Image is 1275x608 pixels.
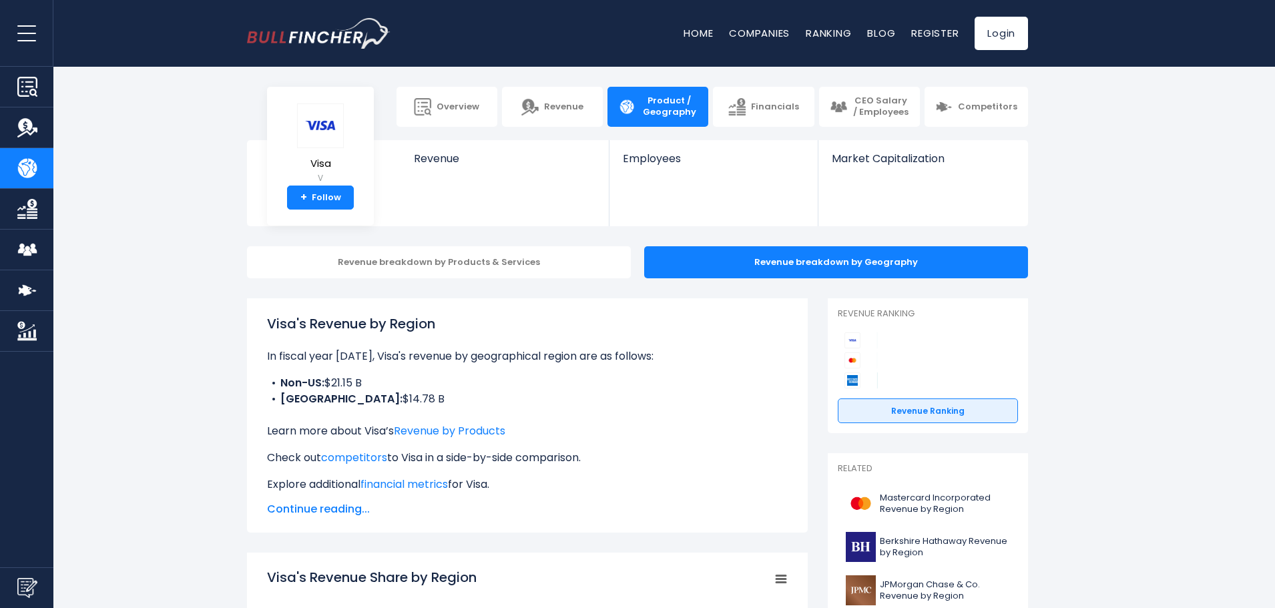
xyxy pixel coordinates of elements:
a: Market Capitalization [818,140,1027,188]
span: JPMorgan Chase & Co. Revenue by Region [880,579,1010,602]
a: Competitors [925,87,1028,127]
p: In fiscal year [DATE], Visa's revenue by geographical region are as follows: [267,348,788,364]
img: Visa competitors logo [844,332,860,348]
img: MA logo [846,489,876,519]
span: Financials [751,101,799,113]
b: [GEOGRAPHIC_DATA]: [280,391,403,406]
img: JPM logo [846,575,876,605]
a: Employees [609,140,817,188]
a: Revenue Ranking [838,398,1018,424]
a: Visa V [296,103,344,186]
div: Revenue breakdown by Products & Services [247,246,631,278]
b: Non-US: [280,375,324,390]
span: Berkshire Hathaway Revenue by Region [880,536,1010,559]
a: Product / Geography [607,87,708,127]
p: Explore additional for Visa. [267,477,788,493]
a: Companies [729,26,790,40]
p: Related [838,463,1018,475]
div: Revenue breakdown by Geography [644,246,1028,278]
a: Register [911,26,959,40]
span: Continue reading... [267,501,788,517]
a: Home [684,26,713,40]
span: Competitors [958,101,1017,113]
p: Revenue Ranking [838,308,1018,320]
a: Ranking [806,26,851,40]
span: CEO Salary / Employees [852,95,909,118]
a: competitors [321,450,387,465]
li: $14.78 B [267,391,788,407]
a: Go to homepage [247,18,391,49]
a: Financials [713,87,814,127]
img: Mastercard Incorporated competitors logo [844,352,860,368]
span: Market Capitalization [832,152,1013,165]
a: +Follow [287,186,354,210]
a: Revenue by Products [394,423,505,438]
a: CEO Salary / Employees [819,87,920,127]
strong: + [300,192,307,204]
a: Revenue [401,140,609,188]
tspan: Visa's Revenue Share by Region [267,568,477,587]
span: Revenue [414,152,596,165]
a: Mastercard Incorporated Revenue by Region [838,485,1018,522]
img: BRK-B logo [846,532,876,562]
span: Revenue [544,101,583,113]
a: financial metrics [360,477,448,492]
a: Login [975,17,1028,50]
span: Visa [297,158,344,170]
a: Revenue [502,87,603,127]
span: Overview [437,101,479,113]
a: Overview [397,87,497,127]
li: $21.15 B [267,375,788,391]
span: Mastercard Incorporated Revenue by Region [880,493,1010,515]
a: Blog [867,26,895,40]
img: American Express Company competitors logo [844,372,860,388]
a: Berkshire Hathaway Revenue by Region [838,529,1018,565]
span: Employees [623,152,804,165]
h1: Visa's Revenue by Region [267,314,788,334]
p: Learn more about Visa’s [267,423,788,439]
span: Product / Geography [641,95,698,118]
img: bullfincher logo [247,18,391,49]
small: V [297,172,344,184]
p: Check out to Visa in a side-by-side comparison. [267,450,788,466]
